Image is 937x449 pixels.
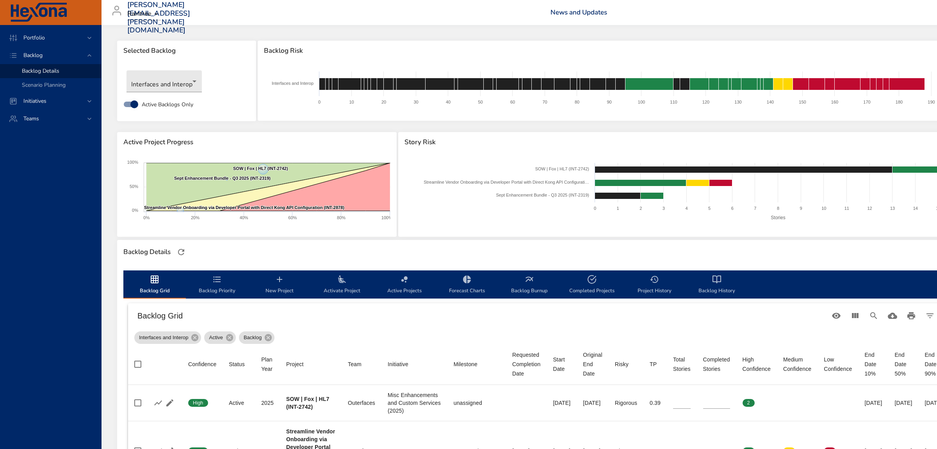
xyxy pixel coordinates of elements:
div: Sort [188,360,216,369]
button: View Columns [846,306,864,325]
div: Requested Completion Date [512,350,540,378]
div: High Confidence [743,355,771,374]
div: Sort [553,355,570,374]
text: Streamline Vendor Onboarding via Developer Portal with Direct Kong API Configurati… [424,180,589,184]
text: 80% [337,215,346,220]
img: Hexona [9,3,68,22]
div: Sort [703,355,730,374]
div: Active [229,399,249,407]
text: 100% [381,215,392,220]
span: Active Backlogs Only [142,100,193,109]
div: Raintree [127,8,161,20]
div: Low Confidence [824,355,852,374]
div: Sort [348,360,362,369]
text: 140 [767,100,774,104]
div: TP [650,360,657,369]
text: 100% [127,160,138,165]
div: Total Stories [673,355,691,374]
button: Standard Views [827,306,846,325]
div: Sort [286,360,304,369]
text: 20% [191,215,200,220]
div: 2025 [261,399,274,407]
div: Project [286,360,304,369]
text: 150 [799,100,806,104]
span: Backlog Burnup [503,275,556,295]
span: Portfolio [17,34,51,41]
div: Backlog [239,331,274,344]
div: [DATE] [553,399,570,407]
text: 190 [928,100,935,104]
span: High [188,399,208,406]
h3: [PERSON_NAME][EMAIL_ADDRESS][PERSON_NAME][DOMAIN_NAME] [127,1,190,34]
div: Sort [743,355,771,374]
text: 13 [890,206,895,211]
span: 0 [824,399,836,406]
text: 11 [844,206,849,211]
text: 170 [864,100,871,104]
button: Search [864,306,883,325]
span: TP [650,360,661,369]
text: 80 [575,100,579,104]
a: News and Updates [550,8,607,17]
text: 30 [414,100,419,104]
text: 110 [670,100,677,104]
div: unassigned [454,399,500,407]
span: Active Projects [378,275,431,295]
text: 20 [381,100,386,104]
div: Sort [261,355,274,374]
span: Milestone [454,360,500,369]
div: Completed Stories [703,355,730,374]
div: Medium Confidence [783,355,811,374]
div: [DATE] [865,399,882,407]
text: 160 [831,100,838,104]
div: Start Date [553,355,570,374]
div: End Date 50% [895,350,912,378]
text: Sept Enhancement Bundle - Q3 2025 (INT-2319) [496,193,589,197]
span: Backlog History [690,275,743,295]
span: 2 [743,399,755,406]
button: Download CSV [883,306,902,325]
div: Sort [583,350,602,378]
button: Show Burnup [152,397,164,409]
div: Plan Year [261,355,274,374]
div: Sort [615,360,629,369]
text: Interfaces and Interop [272,81,314,86]
span: Initiatives [17,97,53,105]
span: Backlog Details [22,67,59,75]
div: Sort [229,360,245,369]
text: 0% [132,208,138,213]
text: 0% [143,215,150,220]
div: Interfaces and Interop [134,331,201,344]
text: 1 [616,206,619,211]
span: Active [204,334,227,342]
span: Backlog Priority [191,275,244,295]
text: 120 [702,100,709,104]
button: Print [902,306,921,325]
span: Original End Date [583,350,602,378]
div: Active [204,331,235,344]
span: Initiative [388,360,441,369]
text: SOW | Fox | HL7 (INT-2742) [233,166,288,171]
div: Sort [454,360,477,369]
span: Completed Projects [565,275,618,295]
text: SOW | Fox | HL7 (INT-2742) [535,166,589,171]
span: Status [229,360,249,369]
div: Sort [512,350,540,378]
div: Outerfaces [348,399,375,407]
div: Status [229,360,245,369]
text: 0 [318,100,321,104]
text: 12 [867,206,872,211]
text: 6 [731,206,734,211]
text: 0 [594,206,596,211]
text: 50% [130,184,138,189]
text: 50 [478,100,483,104]
div: End Date 10% [865,350,882,378]
div: Milestone [454,360,477,369]
text: 40 [446,100,451,104]
text: 8 [777,206,779,211]
div: Initiative [388,360,408,369]
text: Stories [771,215,785,220]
